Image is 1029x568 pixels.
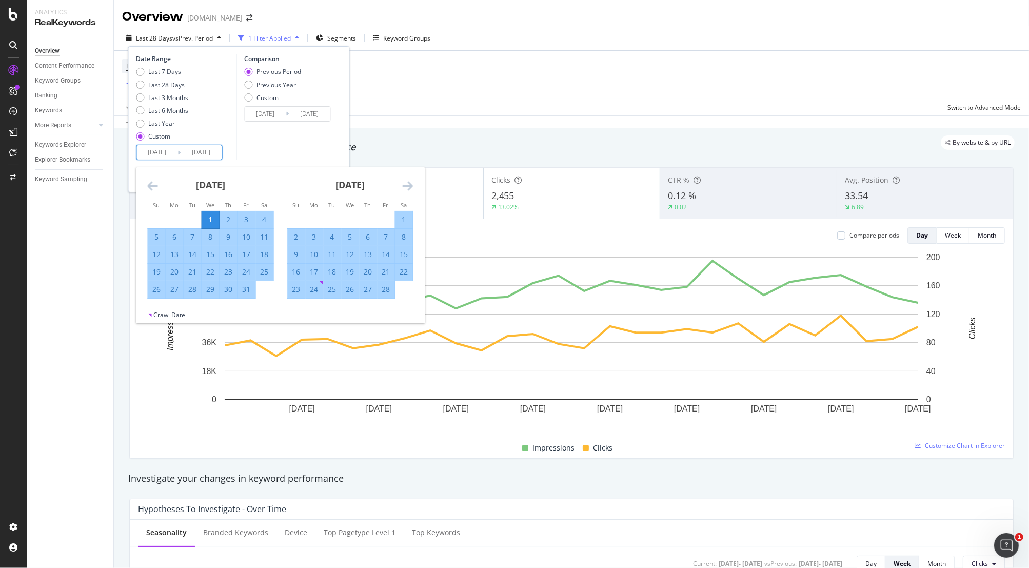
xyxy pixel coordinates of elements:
[947,103,1021,112] div: Switch to Advanced Mode
[342,267,359,277] div: 19
[365,201,371,209] small: Th
[202,281,220,298] td: Selected. Wednesday, January 29, 2025
[395,214,413,225] div: 1
[597,405,623,414] text: [DATE]
[202,284,220,295] div: 29
[359,263,377,281] td: Selected. Thursday, February 20, 2025
[203,527,268,538] div: Branded Keywords
[255,263,273,281] td: Selected. Saturday, January 25, 2025
[220,263,238,281] td: Selected. Thursday, January 23, 2025
[166,249,184,260] div: 13
[184,249,202,260] div: 14
[927,559,946,568] div: Month
[341,246,359,263] td: Selected. Wednesday, February 12, 2025
[184,284,202,295] div: 28
[395,211,413,228] td: Selected. Saturday, February 1, 2025
[288,232,305,242] div: 2
[693,559,717,568] div: Current:
[220,249,238,260] div: 16
[926,395,931,404] text: 0
[764,559,797,568] div: vs Previous :
[305,281,323,298] td: Selected. Monday, February 24, 2025
[149,106,189,115] div: Last 6 Months
[244,93,301,102] div: Custom
[202,211,220,228] td: Selected as start date. Wednesday, January 1, 2025
[137,145,178,160] input: Start Date
[323,246,341,263] td: Selected. Tuesday, February 11, 2025
[668,175,689,185] span: CTR %
[306,284,323,295] div: 24
[395,246,413,263] td: Selected. Saturday, February 15, 2025
[220,211,238,228] td: Selected. Thursday, January 2, 2025
[35,120,96,131] a: More Reports
[719,559,762,568] div: [DATE] - [DATE]
[172,34,213,43] span: vs Prev. Period
[122,30,225,46] button: Last 28 DaysvsPrev. Period
[865,559,877,568] div: Day
[256,232,273,242] div: 11
[244,201,249,209] small: Fr
[146,527,187,538] div: Seasonality
[905,405,931,414] text: [DATE]
[593,442,612,454] span: Clicks
[136,54,234,63] div: Date Range
[220,246,238,263] td: Selected. Thursday, January 16, 2025
[668,189,696,202] span: 0.12 %
[360,267,377,277] div: 20
[166,232,184,242] div: 6
[238,249,255,260] div: 17
[35,61,94,71] div: Content Performance
[324,527,395,538] div: Top pagetype Level 1
[238,246,255,263] td: Selected. Friday, January 17, 2025
[288,267,305,277] div: 16
[149,81,185,89] div: Last 28 Days
[35,61,106,71] a: Content Performance
[256,249,273,260] div: 18
[395,249,413,260] div: 15
[359,246,377,263] td: Selected. Thursday, February 13, 2025
[324,232,341,242] div: 4
[287,263,305,281] td: Selected. Sunday, February 16, 2025
[327,34,356,43] span: Segments
[377,263,395,281] td: Selected. Friday, February 21, 2025
[828,405,854,414] text: [DATE]
[154,310,186,319] div: Crawl Date
[324,267,341,277] div: 18
[943,99,1021,115] button: Switch to Advanced Mode
[138,504,286,514] div: Hypotheses to Investigate - Over Time
[166,228,184,246] td: Selected. Monday, January 6, 2025
[149,93,189,102] div: Last 3 Months
[287,281,305,298] td: Selected. Sunday, February 23, 2025
[220,228,238,246] td: Selected. Thursday, January 9, 2025
[35,140,86,150] div: Keywords Explorer
[244,67,301,76] div: Previous Period
[248,34,291,43] div: 1 Filter Applied
[287,246,305,263] td: Selected. Sunday, February 9, 2025
[256,267,273,277] div: 25
[245,107,286,121] input: Start Date
[206,201,214,209] small: We
[915,441,1005,450] a: Customize Chart in Explorer
[220,284,238,295] div: 30
[383,34,430,43] div: Keyword Groups
[378,284,395,295] div: 28
[498,203,519,211] div: 13.02%
[136,119,189,128] div: Last Year
[136,81,189,89] div: Last 28 Days
[395,232,413,242] div: 8
[189,201,196,209] small: Tu
[255,246,273,263] td: Selected. Saturday, January 18, 2025
[212,395,216,404] text: 0
[285,527,307,538] div: Device
[122,8,183,26] div: Overview
[849,231,899,240] div: Compare periods
[149,119,175,128] div: Last Year
[244,54,333,63] div: Comparison
[306,249,323,260] div: 10
[35,75,81,86] div: Keyword Groups
[35,105,106,116] a: Keywords
[305,246,323,263] td: Selected. Monday, February 10, 2025
[35,90,106,101] a: Ranking
[136,93,189,102] div: Last 3 Months
[287,228,305,246] td: Selected. Sunday, February 2, 2025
